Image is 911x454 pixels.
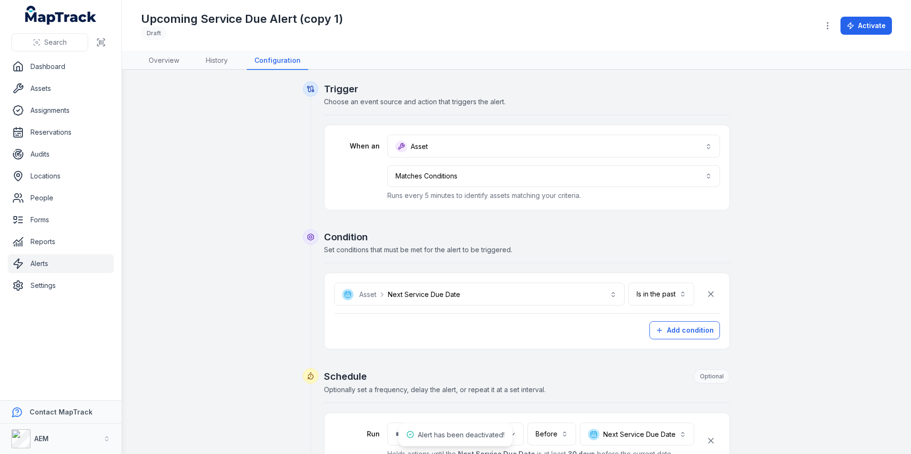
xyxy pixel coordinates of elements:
a: Configuration [247,52,308,70]
button: Activate [840,17,892,35]
h2: Trigger [324,82,730,96]
h2: Condition [324,230,730,244]
button: Is in the past [628,283,694,306]
a: Alerts [8,254,114,273]
span: Choose an event source and action that triggers the alert. [324,98,506,106]
strong: AEM [34,434,49,443]
p: Runs every 5 minutes to identify assets matching your criteria. [387,191,720,200]
div: Draft [141,27,167,40]
a: Assignments [8,101,114,120]
a: Locations [8,167,114,186]
span: Alert has been deactivated! [418,431,505,439]
a: People [8,188,114,207]
button: Matches Conditions [387,165,720,187]
button: Before [527,423,576,445]
a: Audits [8,145,114,164]
button: Next Service Due Date [580,423,694,445]
button: Search [11,33,88,51]
button: Asset [387,135,720,158]
label: Run [334,429,380,439]
a: Overview [141,52,187,70]
a: History [198,52,235,70]
a: Settings [8,276,114,295]
a: Reports [8,232,114,251]
strong: Contact MapTrack [30,408,92,416]
span: Search [44,38,67,47]
div: Optional [694,369,730,384]
a: Forms [8,210,114,229]
h1: Upcoming Service Due Alert (copy 1) [141,11,343,27]
a: Assets [8,79,114,98]
a: Dashboard [8,57,114,76]
h2: Schedule [324,369,730,384]
a: Reservations [8,123,114,142]
label: When an [334,141,380,151]
button: Add condition [649,321,720,339]
a: MapTrack [25,6,97,25]
span: Set conditions that must be met for the alert to be triggered. [324,246,512,254]
button: AssetNext Service Due Date [334,283,625,306]
span: Optionally set a frequency, delay the alert, or repeat it at a set interval. [324,385,546,394]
